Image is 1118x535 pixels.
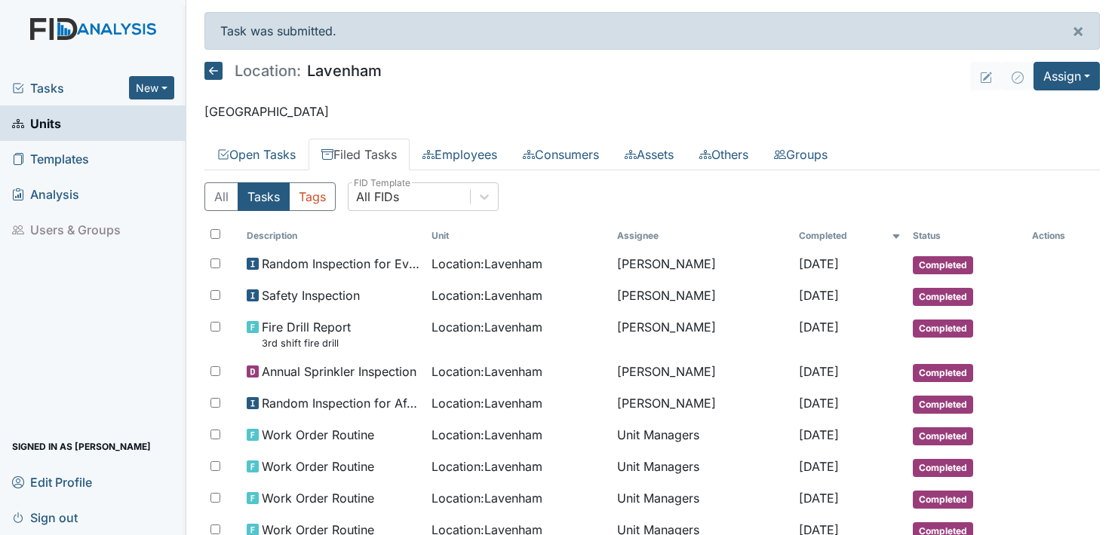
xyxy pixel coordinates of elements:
span: [DATE] [799,491,839,506]
td: [PERSON_NAME] [611,249,793,280]
span: Completed [913,396,973,414]
th: Assignee [611,223,793,249]
span: Units [12,112,61,135]
a: Groups [761,139,840,170]
p: [GEOGRAPHIC_DATA] [204,102,1100,121]
button: Tags [289,182,336,211]
span: Completed [913,364,973,382]
th: Toggle SortBy [241,223,426,249]
span: × [1072,20,1084,41]
span: Location : Lavenham [432,286,542,304]
span: Completed [913,288,973,306]
span: Annual Sprinkler Inspection [262,362,416,381]
button: All [204,182,238,211]
th: Toggle SortBy [907,223,1025,249]
span: Location : Lavenham [432,318,542,336]
td: [PERSON_NAME] [611,388,793,420]
span: Location: [235,63,301,78]
td: Unit Managers [611,483,793,515]
a: Consumers [510,139,612,170]
button: New [129,76,174,99]
td: Unit Managers [611,420,793,451]
a: Open Tasks [204,139,309,170]
span: Location : Lavenham [432,489,542,507]
button: Assign [1034,62,1100,90]
button: × [1057,13,1099,49]
td: Unit Managers [611,451,793,483]
span: [DATE] [799,364,839,379]
span: Work Order Routine [262,489,374,507]
span: Edit Profile [12,470,92,494]
div: Type filter [204,182,336,211]
span: [DATE] [799,319,839,335]
h5: Lavenham [204,62,382,80]
td: [PERSON_NAME] [611,280,793,312]
span: Sign out [12,506,78,529]
span: Location : Lavenham [432,394,542,412]
span: Safety Inspection [262,286,360,304]
span: Signed in as [PERSON_NAME] [12,435,151,458]
span: Work Order Routine [262,457,374,475]
th: Toggle SortBy [425,223,611,249]
span: [DATE] [799,288,839,303]
span: [DATE] [799,396,839,411]
span: Location : Lavenham [432,426,542,444]
span: Work Order Routine [262,426,374,444]
span: Fire Drill Report 3rd shift fire drill [262,318,351,350]
span: Completed [913,491,973,509]
span: [DATE] [799,256,839,271]
span: Analysis [12,182,79,206]
small: 3rd shift fire drill [262,336,351,350]
div: Task was submitted. [204,12,1100,50]
a: Tasks [12,79,129,97]
span: Location : Lavenham [432,255,542,273]
th: Actions [1026,223,1100,249]
a: Employees [410,139,510,170]
span: Location : Lavenham [432,362,542,381]
a: Others [686,139,761,170]
span: Completed [913,256,973,274]
span: Completed [913,319,973,338]
td: [PERSON_NAME] [611,356,793,388]
span: Completed [913,427,973,445]
span: Completed [913,459,973,477]
a: Filed Tasks [309,139,410,170]
span: Random Inspection for Afternoon [262,394,420,412]
span: Templates [12,147,89,170]
div: All FIDs [356,188,399,206]
span: Location : Lavenham [432,457,542,475]
a: Assets [612,139,686,170]
span: Random Inspection for Evening [262,255,420,273]
td: [PERSON_NAME] [611,312,793,356]
span: [DATE] [799,459,839,474]
button: Tasks [238,182,290,211]
th: Toggle SortBy [793,223,907,249]
span: [DATE] [799,427,839,442]
input: Toggle All Rows Selected [210,229,220,239]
